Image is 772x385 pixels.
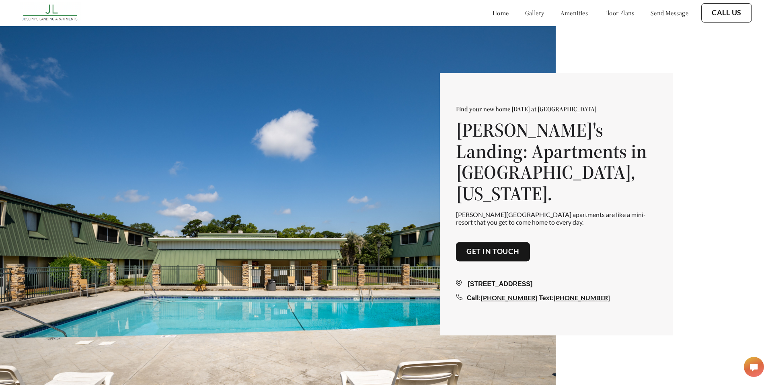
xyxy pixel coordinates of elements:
[456,242,530,262] button: Get in touch
[456,211,657,226] p: [PERSON_NAME][GEOGRAPHIC_DATA] apartments are like a mini-resort that you get to come home to eve...
[701,3,752,23] button: Call Us
[456,105,657,113] p: Find your new home [DATE] at [GEOGRAPHIC_DATA]
[561,9,588,17] a: amenities
[456,119,657,204] h1: [PERSON_NAME]'s Landing: Apartments in [GEOGRAPHIC_DATA], [US_STATE].
[554,294,610,301] a: [PHONE_NUMBER]
[604,9,634,17] a: floor plans
[20,2,81,24] img: Company logo
[539,295,554,301] span: Text:
[712,8,741,17] a: Call Us
[456,279,657,289] div: [STREET_ADDRESS]
[466,248,519,256] a: Get in touch
[493,9,509,17] a: home
[467,295,481,301] span: Call:
[525,9,544,17] a: gallery
[481,294,537,301] a: [PHONE_NUMBER]
[651,9,688,17] a: send message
